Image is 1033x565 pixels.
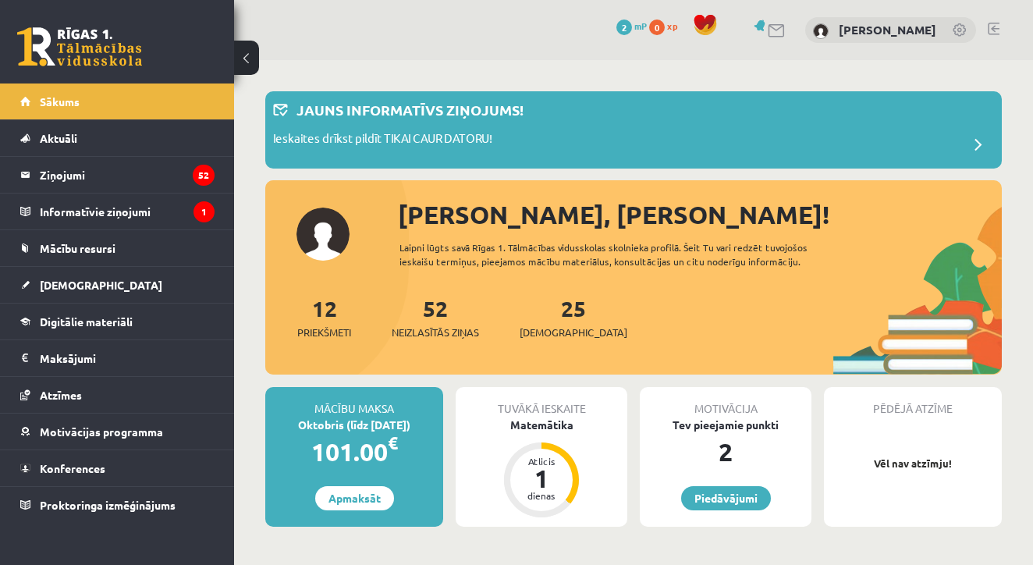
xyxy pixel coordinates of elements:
span: [DEMOGRAPHIC_DATA] [520,325,627,340]
a: Atzīmes [20,377,215,413]
div: Laipni lūgts savā Rīgas 1. Tālmācības vidusskolas skolnieka profilā. Šeit Tu vari redzēt tuvojošo... [399,240,841,268]
div: Pēdējā atzīme [824,387,1002,417]
div: 2 [640,433,811,471]
a: 12Priekšmeti [297,294,351,340]
span: Sākums [40,94,80,108]
span: Aktuāli [40,131,77,145]
span: Priekšmeti [297,325,351,340]
legend: Maksājumi [40,340,215,376]
a: Rīgas 1. Tālmācības vidusskola [17,27,142,66]
a: Digitālie materiāli [20,304,215,339]
a: Matemātika Atlicis 1 dienas [456,417,627,520]
span: Atzīmes [40,388,82,402]
a: 25[DEMOGRAPHIC_DATA] [520,294,627,340]
div: Matemātika [456,417,627,433]
img: Igors Petrovs [813,23,829,39]
span: Digitālie materiāli [40,314,133,329]
span: Konferences [40,461,105,475]
a: Aktuāli [20,120,215,156]
div: Atlicis [518,457,565,466]
legend: Informatīvie ziņojumi [40,194,215,229]
span: 0 [649,20,665,35]
p: Ieskaites drīkst pildīt TIKAI CAUR DATORU! [273,130,492,151]
a: 2 mP [616,20,647,32]
span: Proktoringa izmēģinājums [40,498,176,512]
a: Konferences [20,450,215,486]
span: [DEMOGRAPHIC_DATA] [40,278,162,292]
i: 1 [193,201,215,222]
a: Jauns informatīvs ziņojums! Ieskaites drīkst pildīt TIKAI CAUR DATORU! [273,99,994,161]
a: [PERSON_NAME] [839,22,936,37]
a: Apmaksāt [315,486,394,510]
i: 52 [193,165,215,186]
a: Proktoringa izmēģinājums [20,487,215,523]
a: 0 xp [649,20,685,32]
div: Mācību maksa [265,387,443,417]
span: € [388,432,398,454]
div: Tev pieejamie punkti [640,417,811,433]
div: Oktobris (līdz [DATE]) [265,417,443,433]
div: Tuvākā ieskaite [456,387,627,417]
a: Sākums [20,84,215,119]
span: Motivācijas programma [40,425,163,439]
a: Ziņojumi52 [20,157,215,193]
legend: Ziņojumi [40,157,215,193]
span: Neizlasītās ziņas [392,325,479,340]
a: 52Neizlasītās ziņas [392,294,479,340]
span: xp [667,20,677,32]
div: 1 [518,466,565,491]
div: Motivācija [640,387,811,417]
a: Mācību resursi [20,230,215,266]
a: Motivācijas programma [20,414,215,450]
a: [DEMOGRAPHIC_DATA] [20,267,215,303]
a: Informatīvie ziņojumi1 [20,194,215,229]
p: Vēl nav atzīmju! [832,456,994,471]
div: [PERSON_NAME], [PERSON_NAME]! [398,196,1002,233]
span: 2 [616,20,632,35]
a: Piedāvājumi [681,486,771,510]
span: mP [634,20,647,32]
div: dienas [518,491,565,500]
span: Mācību resursi [40,241,115,255]
a: Maksājumi [20,340,215,376]
p: Jauns informatīvs ziņojums! [296,99,524,120]
div: 101.00 [265,433,443,471]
